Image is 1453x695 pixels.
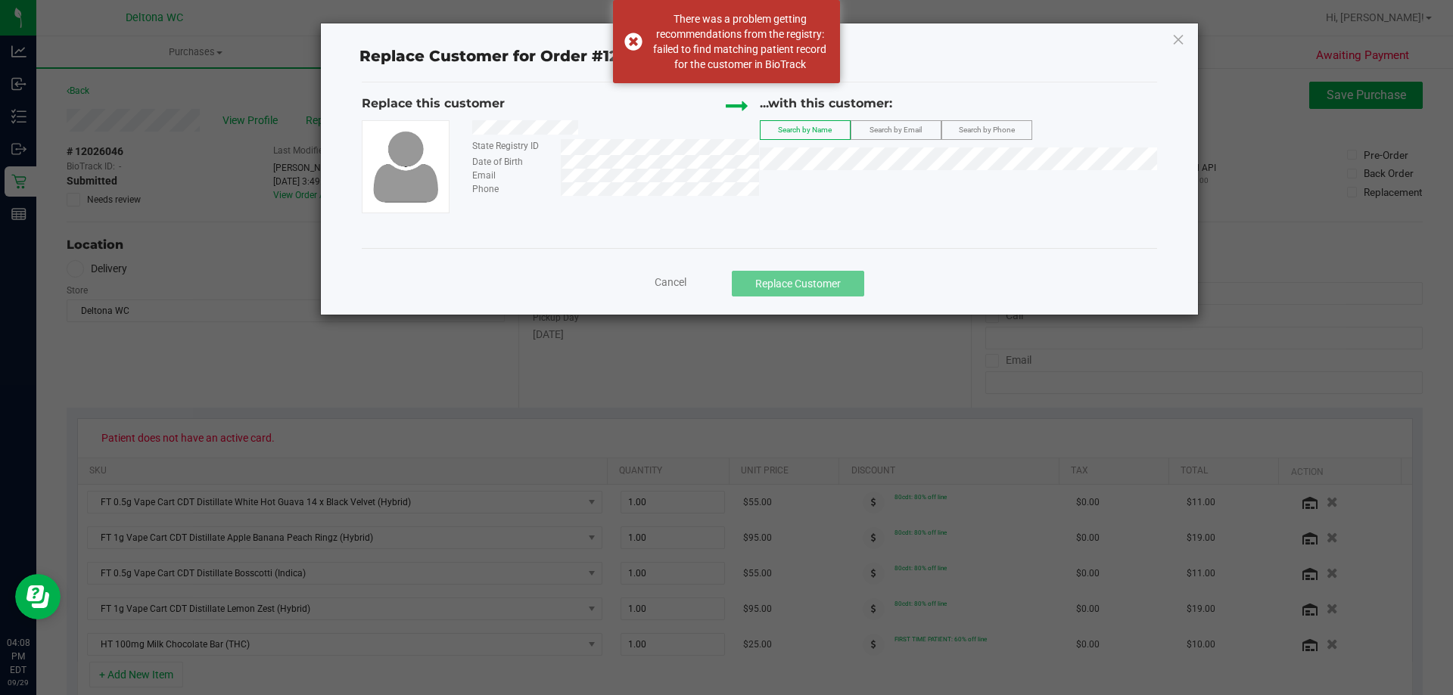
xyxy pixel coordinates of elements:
[461,139,560,153] div: State Registry ID
[651,11,829,72] div: There was a problem getting recommendations from the registry: failed to find matching patient re...
[760,96,892,110] span: ...with this customer:
[461,169,560,182] div: Email
[15,574,61,619] iframe: Resource center
[778,126,832,134] span: Search by Name
[870,126,922,134] span: Search by Email
[959,126,1015,134] span: Search by Phone
[732,271,864,296] button: Replace Customer
[461,182,560,196] div: Phone
[350,44,688,70] span: Replace Customer for Order #12026046
[362,96,505,110] span: Replace this customer
[366,127,446,206] img: user-icon.png
[461,155,560,169] div: Date of Birth
[655,276,686,288] span: Cancel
